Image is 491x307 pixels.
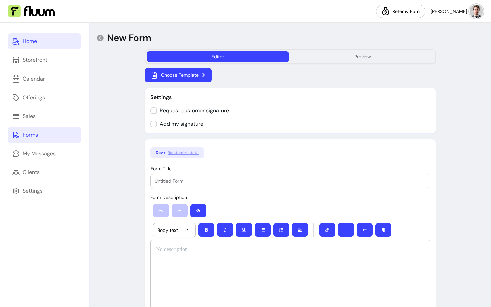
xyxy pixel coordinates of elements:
[8,127,81,143] a: Forms
[23,75,45,83] div: Calendar
[153,223,195,237] button: Body text
[23,56,47,64] div: Storefront
[155,178,426,184] input: Form Title
[211,53,224,60] div: Editor
[150,117,208,131] input: Add my signature
[8,90,81,106] a: Offerings
[8,183,81,199] a: Settings
[151,166,172,172] span: Form Title
[431,8,467,15] span: [PERSON_NAME]
[150,93,430,101] p: Settings
[8,52,81,68] a: Storefront
[431,5,483,18] button: avatar[PERSON_NAME]
[150,104,234,117] input: Request customer signature
[8,71,81,87] a: Calendar
[470,5,483,18] img: avatar
[8,33,81,49] a: Home
[8,5,55,18] img: Fluum Logo
[376,5,425,18] a: Refer & Earn
[168,150,199,155] span: Randomize data
[107,32,151,44] p: New Form
[23,168,40,176] div: Clients
[8,164,81,180] a: Clients
[145,68,212,82] button: Choose Template
[23,112,36,120] div: Sales
[23,150,56,158] div: My Messages
[23,187,43,195] div: Settings
[8,146,81,162] a: My Messages
[8,108,81,124] a: Sales
[157,227,183,234] span: Body text
[23,94,45,102] div: Offerings
[354,53,371,60] div: Preview
[156,150,165,155] p: Dev :
[23,131,38,139] div: Forms
[150,194,187,200] span: Form Description
[338,223,354,237] button: ―
[23,37,37,45] div: Home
